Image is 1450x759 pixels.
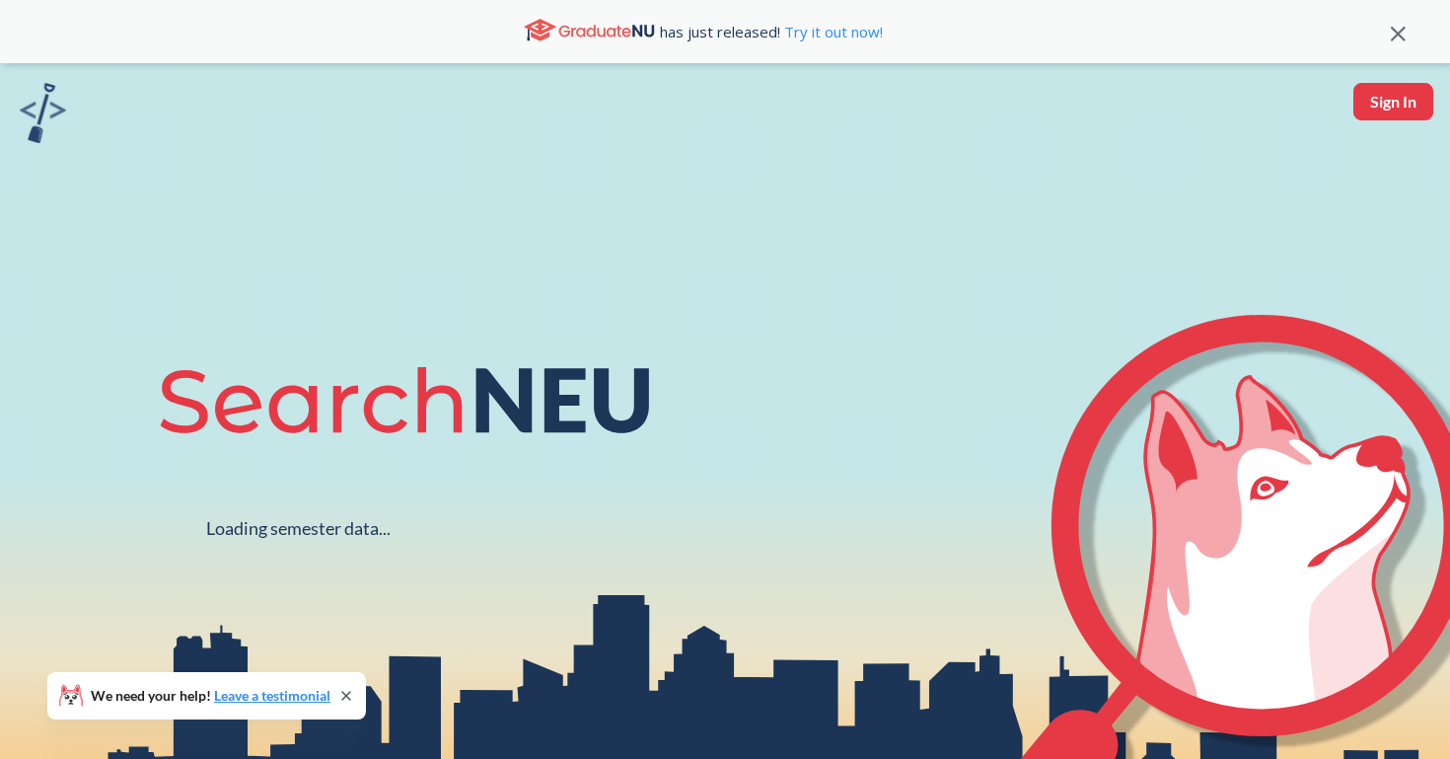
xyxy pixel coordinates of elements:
[206,517,391,540] div: Loading semester data...
[20,83,66,143] img: sandbox logo
[214,687,330,704] a: Leave a testimonial
[780,22,883,41] a: Try it out now!
[20,83,66,149] a: sandbox logo
[1353,83,1433,120] button: Sign In
[91,689,330,703] span: We need your help!
[660,21,883,42] span: has just released!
